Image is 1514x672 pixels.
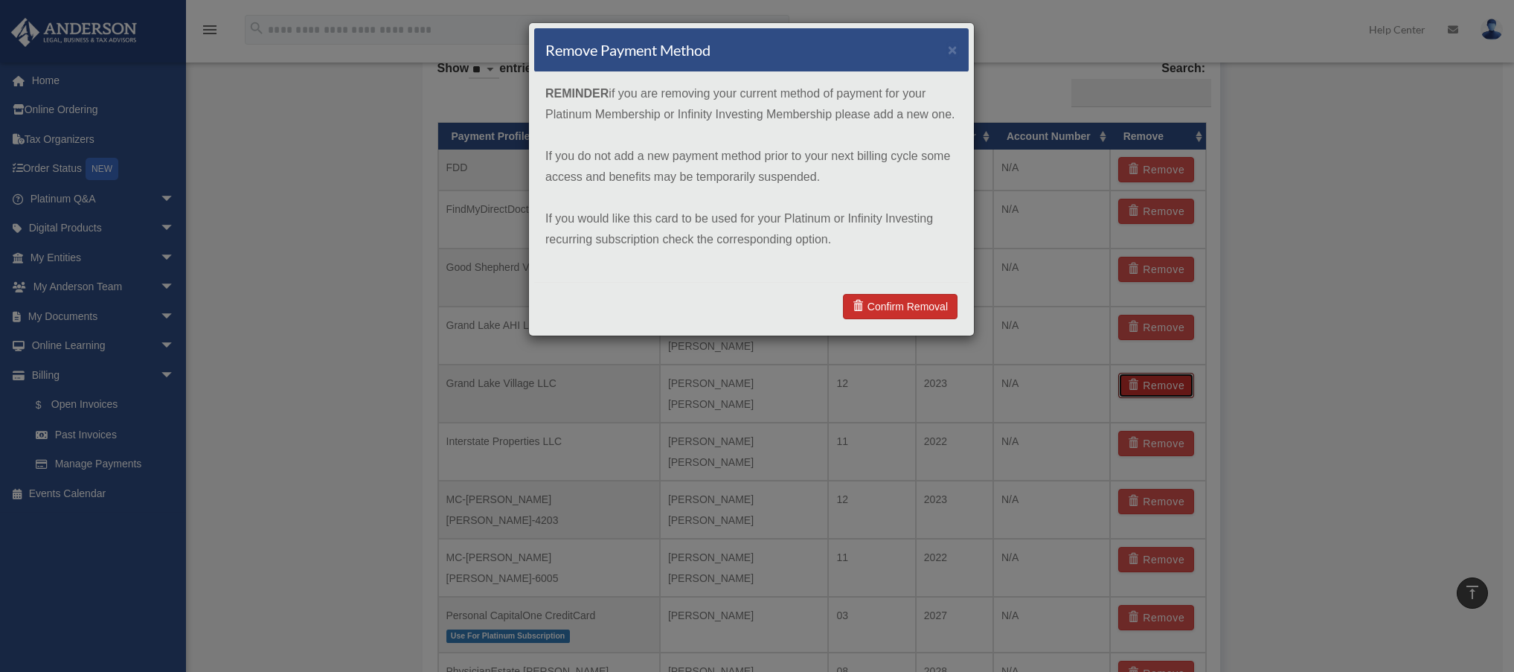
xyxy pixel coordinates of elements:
p: If you would like this card to be used for your Platinum or Infinity Investing recurring subscrip... [545,208,958,250]
p: If you do not add a new payment method prior to your next billing cycle some access and benefits ... [545,146,958,188]
div: if you are removing your current method of payment for your Platinum Membership or Infinity Inves... [534,72,969,282]
strong: REMINDER [545,87,609,100]
h4: Remove Payment Method [545,39,711,60]
button: × [948,42,958,57]
a: Confirm Removal [843,294,958,319]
